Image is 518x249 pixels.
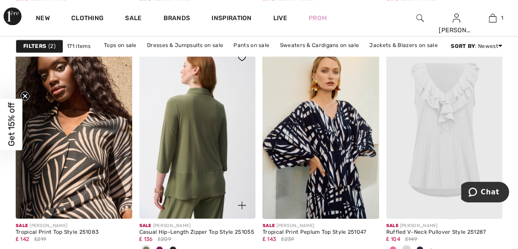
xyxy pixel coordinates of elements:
span: ₤ 104 [386,236,400,242]
a: Jackets & Blazers on sale [365,39,442,51]
span: Sale [16,223,28,228]
span: 171 items [67,42,91,50]
a: Brands [164,14,190,24]
strong: Sort By [451,43,475,49]
div: Casual Hip-Length Zipper Top Style 251055 [139,229,256,235]
span: Get 15% off [6,103,17,146]
a: Skirts on sale [219,51,263,63]
a: Tops on sale [99,39,141,51]
span: ₤ 142 [16,236,29,242]
iframe: Opens a widget where you can chat to one of our agents [461,182,509,204]
a: Pants on sale [229,39,274,51]
span: Inspiration [212,14,251,24]
div: Ruffled V-Neck Pullover Style 251287 [386,229,503,235]
div: [PERSON_NAME] [16,222,132,229]
div: [PERSON_NAME] [439,26,474,35]
span: ₤219 [35,235,47,243]
span: ₤ 143 [263,236,276,242]
a: Live [273,13,287,23]
span: Sale [139,223,151,228]
span: ₤149 [405,235,417,243]
span: Sale [386,223,398,228]
a: Outerwear on sale [265,51,323,63]
div: [PERSON_NAME] [386,222,503,229]
div: [PERSON_NAME] [139,222,256,229]
img: Tropical Print Peplum Top Style 251047. Black/Multi [263,44,379,218]
a: Sale [125,14,142,24]
a: 1 [475,13,510,23]
img: My Bag [489,13,496,23]
a: Sweaters & Cardigans on sale [276,39,363,51]
span: 2 [48,42,56,50]
a: Casual Hip-Length Zipper Top Style 251055. Cactus [139,44,256,218]
span: ₤239 [281,235,294,243]
a: Sign In [453,13,460,22]
span: Sale [263,223,275,228]
img: heart_black_full.svg [238,54,246,61]
div: Tropical Print Top Style 251083 [16,229,132,235]
span: 1 [501,14,503,22]
img: plus_v2.svg [238,201,246,209]
span: ₤ 136 [139,236,153,242]
img: Tropical Print Top Style 251083. Black/dune [16,44,132,218]
a: Dresses & Jumpsuits on sale [142,39,228,51]
a: Prom [309,13,327,23]
img: 1ère Avenue [4,7,22,25]
a: New [36,14,50,24]
div: : Newest [451,42,502,50]
strong: Filters [23,42,46,50]
span: ₤209 [158,235,171,243]
div: [PERSON_NAME] [263,222,379,229]
img: Ruffled V-Neck Pullover Style 251287. Bubble gum [386,44,503,218]
img: search the website [416,13,424,23]
div: Tropical Print Peplum Top Style 251047 [263,229,379,235]
img: My Info [453,13,460,23]
a: Clothing [71,14,104,24]
button: Close teaser [21,92,30,101]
